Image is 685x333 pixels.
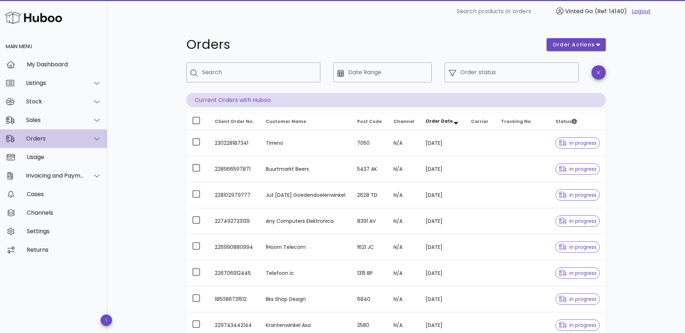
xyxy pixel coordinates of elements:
div: Cases [27,191,101,198]
div: Sales [26,117,84,123]
td: 228102979777 [209,182,260,208]
span: in progress [559,271,597,276]
span: in progress [559,323,597,328]
span: Order Date [426,118,453,124]
td: 7050 [351,130,388,156]
th: Tracking No. [495,113,550,130]
span: in progress [559,245,597,250]
td: N/A [388,208,420,234]
span: in progress [559,166,597,171]
div: Invoicing and Payments [26,172,84,179]
td: Any Computers Elektronica [260,208,351,234]
div: Orders [26,135,84,142]
td: 185086731512 [209,286,260,312]
span: in progress [559,219,597,224]
span: Channel [394,118,414,124]
td: [DATE] [420,208,465,234]
span: in progress [559,140,597,145]
td: Tirreno [260,130,351,156]
td: N/A [388,260,420,286]
span: in progress [559,193,597,198]
span: Client Order No. [215,118,254,124]
span: order actions [552,41,595,48]
td: 1Hoorn Telecom [260,234,351,260]
th: Client Order No. [209,113,260,130]
td: 6840 [351,286,388,312]
th: Post Code [351,113,388,130]
button: order actions [547,38,606,51]
td: N/A [388,156,420,182]
td: [DATE] [420,156,465,182]
span: Tracking No. [501,118,532,124]
td: 226990880994 [209,234,260,260]
td: 226706912445 [209,260,260,286]
span: Carrier [471,118,488,124]
span: (Ref: 14140) [595,7,627,15]
span: Vinted Go [565,7,593,15]
td: N/A [388,234,420,260]
th: Customer Name [260,113,351,130]
td: Buurtmarkt Beers [260,156,351,182]
td: 1621 JC [351,234,388,260]
td: 230228187341 [209,130,260,156]
td: 227492733139 [209,208,260,234]
td: [DATE] [420,260,465,286]
td: N/A [388,182,420,208]
th: Channel [388,113,420,130]
div: My Dashboard [27,61,101,68]
div: Usage [27,154,101,160]
th: Carrier [465,113,495,130]
td: N/A [388,130,420,156]
span: Status [555,118,577,124]
div: Returns [27,246,101,253]
span: Customer Name [266,118,306,124]
td: Bks Shop Design [260,286,351,312]
td: 8391 AV [351,208,388,234]
div: Listings [26,80,84,86]
td: [DATE] [420,286,465,312]
th: Order Date: Sorted descending. Activate to remove sorting. [420,113,465,130]
p: Current Orders with Huboo [186,93,606,107]
a: Logout [632,7,651,16]
div: Settings [27,228,101,235]
span: Post Code [357,118,382,124]
td: [DATE] [420,182,465,208]
td: N/A [388,286,420,312]
h1: Orders [186,38,538,51]
th: Status [550,113,606,130]
img: Huboo Logo [5,10,62,25]
td: [DATE] [420,234,465,260]
td: Jut [DATE] Goedendoelenwinkel [260,182,351,208]
td: 2628 TD [351,182,388,208]
td: 5437 AK [351,156,388,182]
td: 1315 BP [351,260,388,286]
td: Telefoon Ic [260,260,351,286]
td: [DATE] [420,130,465,156]
td: 228966597871 [209,156,260,182]
div: Channels [27,209,101,216]
span: in progress [559,297,597,302]
div: Stock [26,98,84,105]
